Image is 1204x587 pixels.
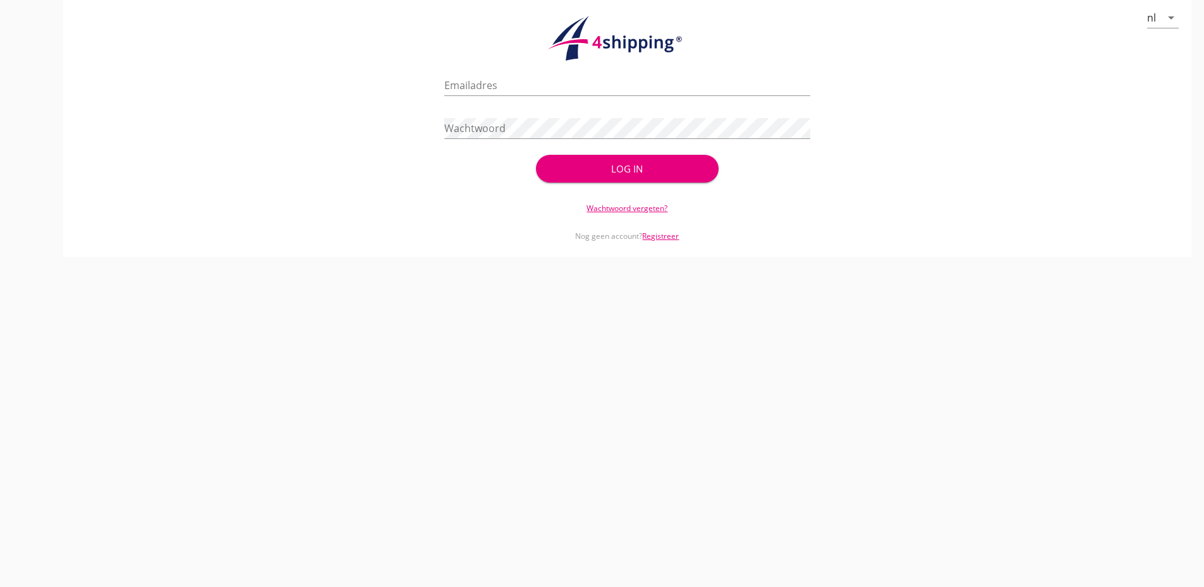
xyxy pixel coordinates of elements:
i: arrow_drop_down [1164,10,1179,25]
div: nl [1147,12,1156,23]
div: Nog geen account? [444,214,810,242]
a: Registreer [642,231,679,241]
button: Log in [536,155,719,183]
div: Log in [556,162,698,176]
img: logo.1f945f1d.svg [545,15,710,62]
input: Emailadres [444,75,810,95]
a: Wachtwoord vergeten? [587,203,667,214]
